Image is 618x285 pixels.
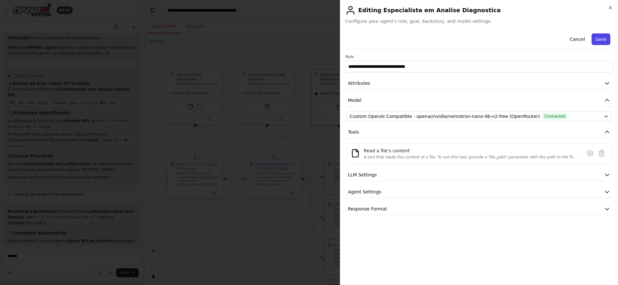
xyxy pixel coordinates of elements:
span: Agent Settings [348,189,381,195]
span: Connected [543,113,567,120]
span: Custom OpenAI Compatible - openai/nvidia/nemotron-nano-9b-v2:free (OpenRouter) [350,113,540,120]
h2: Editing Especialista em Analise Diagnostica [345,5,613,15]
button: Cancel [566,33,589,45]
button: Save [592,33,610,45]
div: A tool that reads the content of a file. To use this tool, provide a 'file_path' parameter with t... [364,155,578,160]
button: Configure tool [584,147,596,159]
div: Read a file's content [364,147,578,154]
label: Role [345,54,613,59]
button: LLM Settings [345,169,613,181]
button: Delete tool [596,147,607,159]
span: Attributes [348,80,370,86]
button: Attributes [345,77,613,89]
button: Response Format [345,203,613,215]
button: Model [345,94,613,106]
span: Response Format [348,206,387,212]
span: LLM Settings [348,172,377,178]
span: Model [348,97,361,103]
span: Tools [348,129,359,135]
img: FileReadTool [351,149,360,158]
button: Tools [345,126,613,138]
button: Custom OpenAI Compatible - openai/nvidia/nemotron-nano-9b-v2:free (OpenRouter)Connected [347,111,612,121]
button: Agent Settings [345,186,613,198]
span: Configure your agent's role, goal, backstory, and model settings. [345,18,613,24]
